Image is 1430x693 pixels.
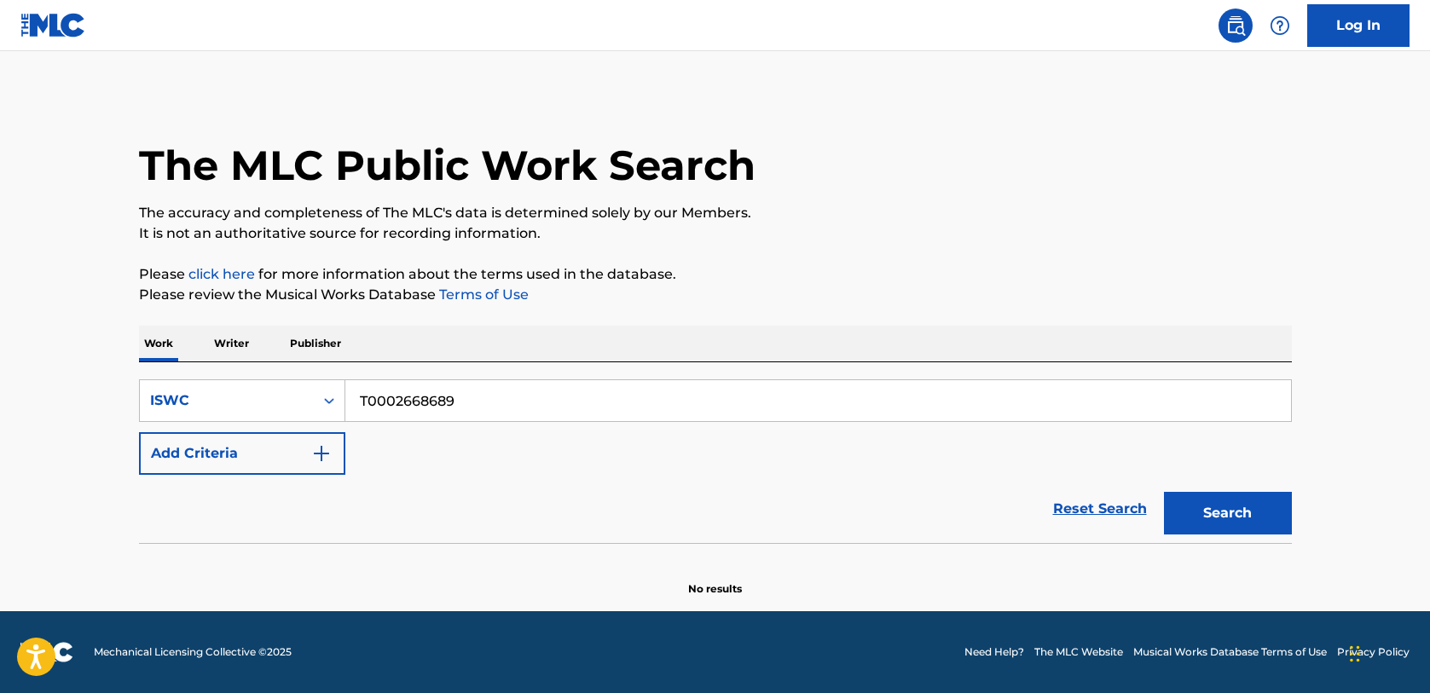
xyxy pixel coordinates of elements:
img: help [1270,15,1290,36]
a: Reset Search [1045,490,1155,528]
a: Musical Works Database Terms of Use [1133,644,1327,660]
img: search [1225,15,1246,36]
div: Help [1263,9,1297,43]
p: Writer [209,326,254,361]
p: Work [139,326,178,361]
h1: The MLC Public Work Search [139,140,756,191]
p: It is not an authoritative source for recording information. [139,223,1292,244]
img: 9d2ae6d4665cec9f34b9.svg [311,443,332,464]
button: Search [1164,492,1292,534]
a: Need Help? [964,644,1024,660]
div: ISWC [150,390,304,411]
a: The MLC Website [1034,644,1123,660]
p: No results [688,561,742,597]
button: Add Criteria [139,432,345,475]
p: The accuracy and completeness of The MLC's data is determined solely by our Members. [139,203,1292,223]
a: Log In [1307,4,1410,47]
a: Public Search [1219,9,1253,43]
div: Drag [1350,628,1360,679]
a: Terms of Use [436,286,529,303]
form: Search Form [139,379,1292,543]
span: Mechanical Licensing Collective © 2025 [94,644,292,660]
a: Privacy Policy [1337,644,1410,660]
p: Please review the Musical Works Database [139,285,1292,305]
a: click here [188,266,255,282]
img: logo [20,642,73,662]
img: MLC Logo [20,13,86,38]
p: Publisher [285,326,346,361]
iframe: Chat Widget [1345,611,1430,693]
p: Please for more information about the terms used in the database. [139,264,1292,285]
